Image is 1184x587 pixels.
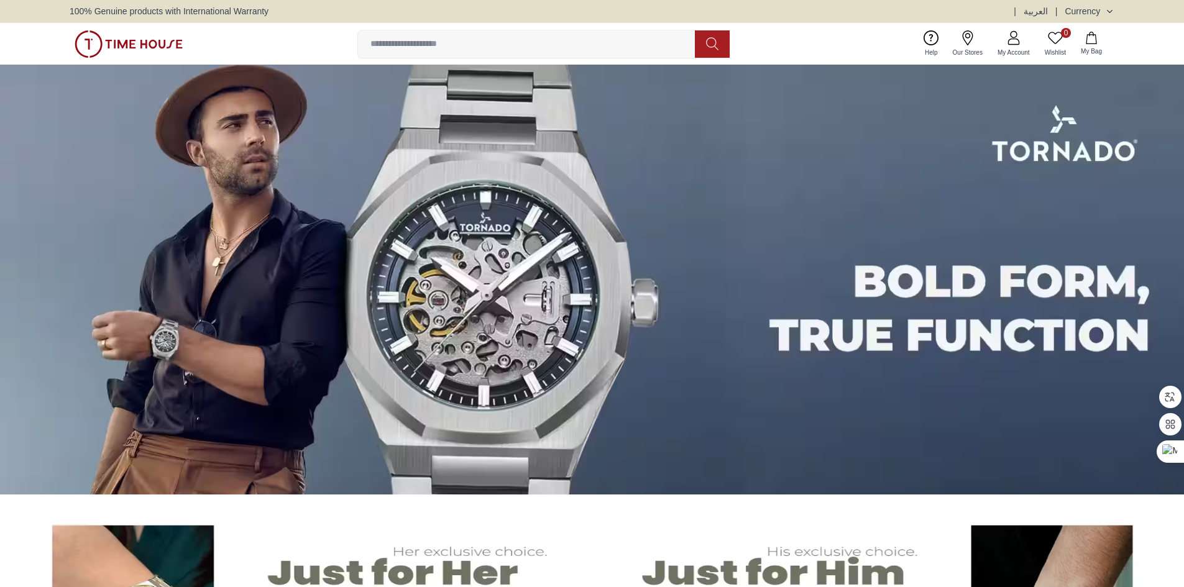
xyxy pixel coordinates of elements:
span: My Account [993,48,1035,57]
span: Our Stores [948,48,988,57]
span: 100% Genuine products with International Warranty [70,5,268,17]
button: My Bag [1073,29,1109,58]
img: ... [75,30,183,58]
span: | [1014,5,1016,17]
button: العربية [1024,5,1048,17]
a: Our Stores [945,28,990,60]
span: Wishlist [1040,48,1071,57]
a: Help [917,28,945,60]
a: 0Wishlist [1037,28,1073,60]
span: Help [920,48,943,57]
span: My Bag [1076,47,1107,56]
div: Currency [1065,5,1105,17]
span: | [1055,5,1058,17]
span: 0 [1061,28,1071,38]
